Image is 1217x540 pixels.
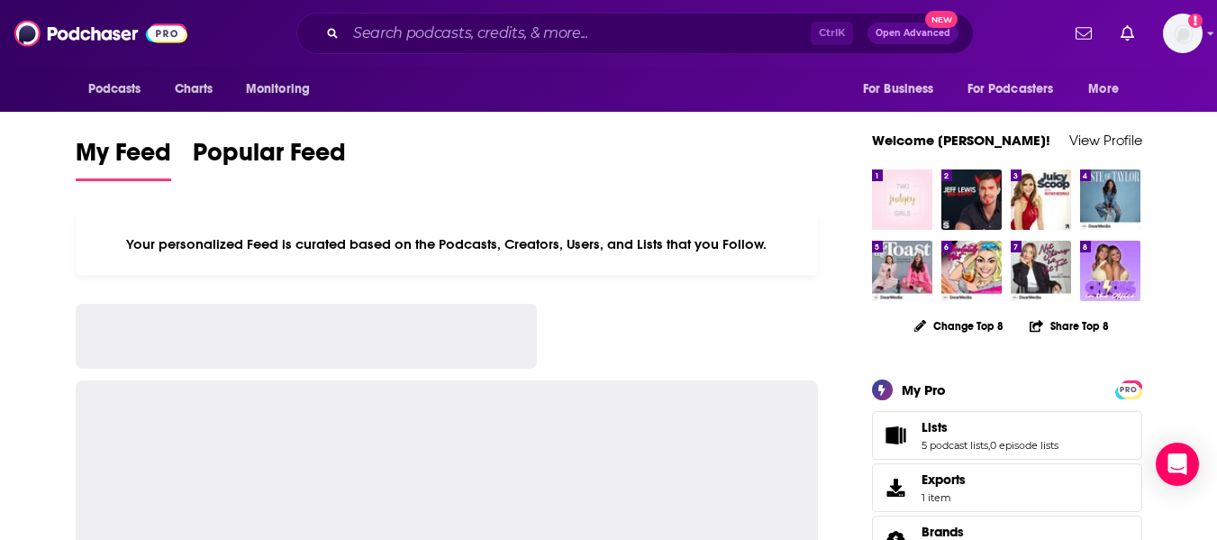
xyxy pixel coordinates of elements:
span: Open Advanced [876,29,950,38]
button: Open AdvancedNew [867,23,958,44]
a: Show notifications dropdown [1068,18,1099,49]
span: Popular Feed [193,137,346,178]
span: New [925,11,958,28]
img: Juicy Scoop with Heather McDonald [1011,169,1071,230]
span: Logged in as Mallory813 [1163,14,1203,53]
span: Brands [922,524,964,540]
a: View Profile [1069,132,1142,149]
a: Welcome [PERSON_NAME]! [872,132,1050,149]
button: open menu [850,72,957,106]
img: The Toast [872,241,932,301]
span: For Business [863,77,934,102]
button: open menu [956,72,1080,106]
img: Not Skinny But Not Fat [1011,241,1071,301]
span: Monitoring [246,77,310,102]
span: My Feed [76,137,171,178]
span: For Podcasters [967,77,1054,102]
button: open menu [233,72,333,106]
button: Show profile menu [1163,14,1203,53]
a: Show notifications dropdown [1113,18,1141,49]
div: Search podcasts, credits, & more... [296,13,974,54]
span: PRO [1118,383,1140,397]
a: Exports [872,463,1142,512]
img: Two Judgey Girls [872,169,932,230]
img: Podchaser - Follow, Share and Rate Podcasts [14,16,187,50]
span: Exports [878,475,914,500]
span: Lists [922,419,948,435]
span: Charts [175,77,213,102]
a: PRO [1118,381,1140,395]
button: Share Top 8 [1029,308,1110,343]
span: , [988,439,990,452]
img: Taste of Taylor [1080,169,1140,230]
a: 5 podcast lists [922,439,988,452]
div: My Pro [902,381,946,398]
img: Jeff Lewis Has Issues [941,169,1002,230]
button: open menu [76,72,165,106]
a: Brands [922,524,973,540]
span: More [1088,77,1119,102]
div: Open Intercom Messenger [1156,443,1199,486]
a: 0 episode lists [990,439,1058,452]
span: Lists [872,411,1142,460]
span: 1 item [922,491,966,504]
span: Ctrl K [811,22,853,45]
span: Exports [922,471,966,488]
a: Lists [922,419,1058,435]
img: User Profile [1163,14,1203,53]
button: open menu [1076,72,1141,106]
a: My Feed [76,137,171,181]
img: Absolutely Not [941,241,1002,301]
img: Chicks in the Office [1080,241,1140,301]
a: Lists [878,423,914,448]
span: Podcasts [88,77,141,102]
button: Change Top 8 [904,315,1015,337]
a: Charts [163,72,224,106]
div: Your personalized Feed is curated based on the Podcasts, Creators, Users, and Lists that you Follow. [76,214,819,275]
a: Popular Feed [193,137,346,181]
svg: Add a profile image [1188,14,1203,28]
input: Search podcasts, credits, & more... [346,19,811,48]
